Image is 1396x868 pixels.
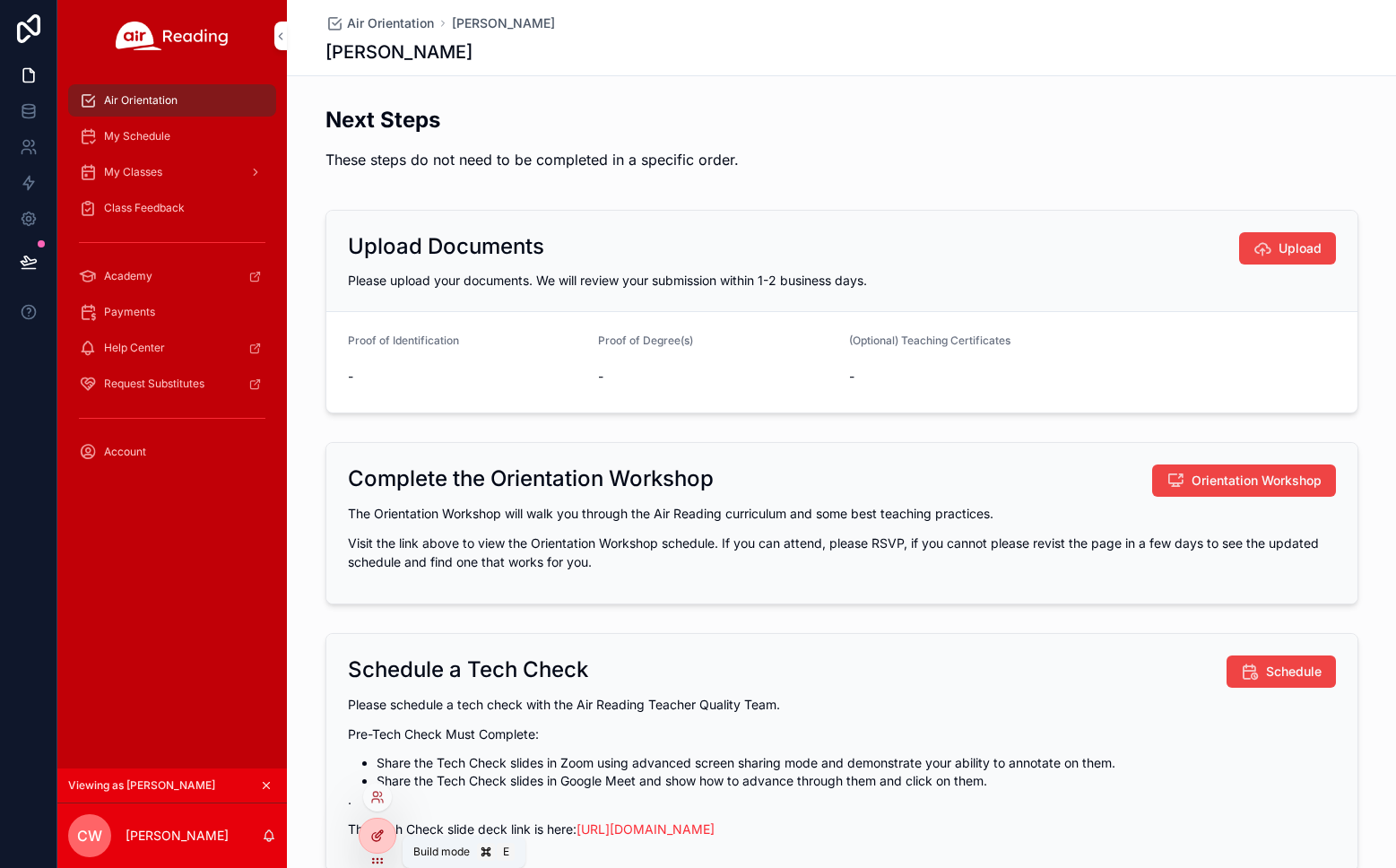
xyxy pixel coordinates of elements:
[598,368,835,386] span: -
[348,820,1336,838] p: The Tech Check slide deck link is here:
[413,845,470,859] span: Build mode
[68,368,276,400] a: Request Substitutes
[1227,655,1336,688] button: Schedule
[104,445,146,459] span: Account
[348,273,867,288] span: Please upload your documents. We will review your submission within 1-2 business days.
[68,260,276,292] a: Academy
[347,14,434,32] span: Air Orientation
[1266,663,1322,681] span: Schedule
[104,377,204,391] span: Request Substitutes
[348,334,459,347] span: Proof of Identification
[68,332,276,364] a: Help Center
[348,725,1336,743] p: Pre-Tech Check Must Complete:
[104,341,165,355] span: Help Center
[68,296,276,328] a: Payments
[104,129,170,143] span: My Schedule
[377,772,1336,790] li: Share the Tech Check slides in Google Meet and show how to advance through them and click on them.
[348,368,585,386] span: -
[348,655,588,684] h2: Schedule a Tech Check
[104,165,162,179] span: My Classes
[377,754,1336,772] li: Share the Tech Check slides in Zoom using advanced screen sharing mode and demonstrate your abili...
[348,534,1336,571] p: Visit the link above to view the Orientation Workshop schedule. If you can attend, please RSVP, i...
[126,827,229,845] p: [PERSON_NAME]
[348,464,714,493] h2: Complete the Orientation Workshop
[77,825,102,846] span: CW
[325,105,739,135] h2: Next Steps
[68,192,276,224] a: Class Feedback
[348,504,1336,523] p: The Orientation Workshop will walk you through the Air Reading curriculum and some best teaching ...
[325,14,434,32] a: Air Orientation
[1239,232,1336,265] button: Upload
[452,14,555,32] a: [PERSON_NAME]
[104,93,178,108] span: Air Orientation
[849,334,1010,347] span: (Optional) Teaching Certificates
[116,22,229,50] img: App logo
[1192,472,1322,490] span: Orientation Workshop
[1152,464,1336,497] button: Orientation Workshop
[104,305,155,319] span: Payments
[325,39,473,65] h1: [PERSON_NAME]
[68,156,276,188] a: My Classes
[104,269,152,283] span: Academy
[68,120,276,152] a: My Schedule
[68,436,276,468] a: Account
[348,695,1336,714] p: Please schedule a tech check with the Air Reading Teacher Quality Team.
[577,821,715,837] a: [URL][DOMAIN_NAME]
[68,84,276,117] a: Air Orientation
[1279,239,1322,257] span: Upload
[499,845,513,859] span: E
[325,149,739,170] p: These steps do not need to be completed in a specific order.
[348,790,1336,809] p: .
[598,334,693,347] span: Proof of Degree(s)
[348,232,544,261] h2: Upload Documents
[68,778,215,793] span: Viewing as [PERSON_NAME]
[104,201,185,215] span: Class Feedback
[849,368,1336,386] span: -
[57,72,287,491] div: scrollable content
